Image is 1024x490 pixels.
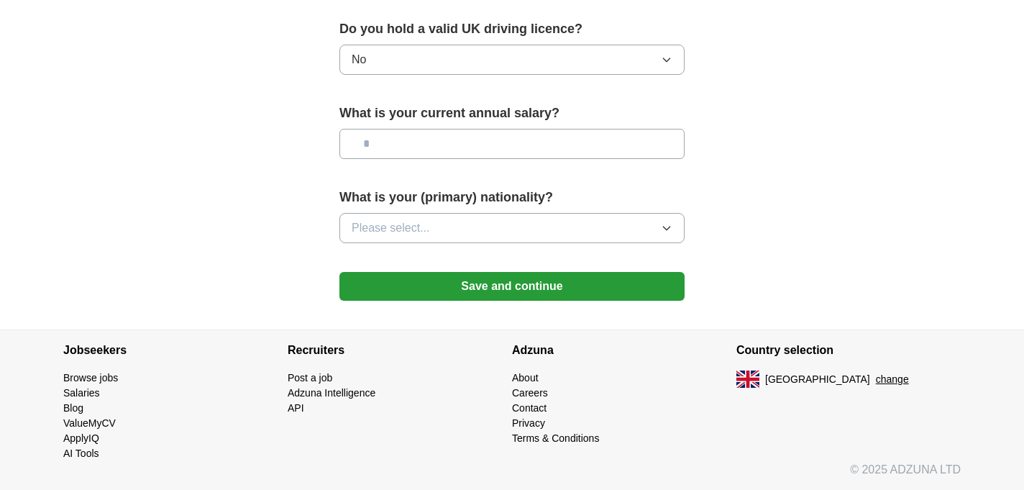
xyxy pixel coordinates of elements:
[339,104,685,123] label: What is your current annual salary?
[765,372,870,387] span: [GEOGRAPHIC_DATA]
[352,219,430,237] span: Please select...
[512,417,545,429] a: Privacy
[339,272,685,301] button: Save and continue
[352,51,366,68] span: No
[876,372,909,387] button: change
[63,417,116,429] a: ValueMyCV
[512,402,547,414] a: Contact
[288,387,375,399] a: Adzuna Intelligence
[512,387,548,399] a: Careers
[736,330,961,371] h4: Country selection
[512,372,539,384] a: About
[339,213,685,243] button: Please select...
[339,45,685,75] button: No
[63,432,99,444] a: ApplyIQ
[63,372,118,384] a: Browse jobs
[288,372,332,384] a: Post a job
[52,461,972,490] div: © 2025 ADZUNA LTD
[512,432,599,444] a: Terms & Conditions
[288,402,304,414] a: API
[63,387,100,399] a: Salaries
[63,448,99,459] a: AI Tools
[63,402,83,414] a: Blog
[736,371,759,388] img: UK flag
[339,19,685,39] label: Do you hold a valid UK driving licence?
[339,188,685,207] label: What is your (primary) nationality?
